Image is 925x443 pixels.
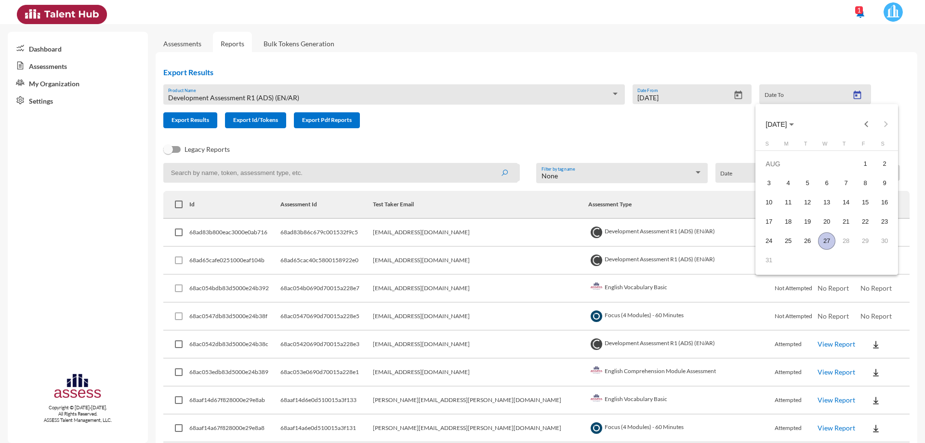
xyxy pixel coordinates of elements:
td: August 1, 2025 [856,154,875,174]
div: 30 [876,232,893,250]
td: August 27, 2025 [817,231,836,251]
div: 20 [818,213,835,230]
div: 27 [818,232,835,250]
td: August 4, 2025 [779,174,798,193]
td: August 16, 2025 [875,193,894,212]
span: [DATE] [766,121,787,128]
div: 26 [799,232,816,250]
div: 13 [818,194,835,211]
td: August 31, 2025 [759,251,779,270]
div: 5 [799,175,816,192]
td: August 30, 2025 [875,231,894,251]
div: 12 [799,194,816,211]
td: August 14, 2025 [836,193,856,212]
td: August 6, 2025 [817,174,836,193]
div: 25 [780,232,797,250]
div: 15 [857,194,874,211]
td: August 25, 2025 [779,231,798,251]
div: 31 [760,252,778,269]
div: 8 [857,175,874,192]
td: August 3, 2025 [759,174,779,193]
td: August 19, 2025 [798,212,817,231]
div: 3 [760,175,778,192]
div: 7 [837,175,855,192]
div: 19 [799,213,816,230]
td: August 7, 2025 [836,174,856,193]
div: 18 [780,213,797,230]
td: August 17, 2025 [759,212,779,231]
div: 4 [780,175,797,192]
th: Monday [779,141,798,150]
td: August 2, 2025 [875,154,894,174]
td: August 11, 2025 [779,193,798,212]
div: 22 [857,213,874,230]
div: 9 [876,175,893,192]
td: August 18, 2025 [779,212,798,231]
div: 24 [760,232,778,250]
div: 23 [876,213,893,230]
td: August 20, 2025 [817,212,836,231]
td: August 8, 2025 [856,174,875,193]
th: Thursday [836,141,856,150]
td: August 15, 2025 [856,193,875,212]
div: 17 [760,213,778,230]
button: Choose month and year [758,115,802,134]
td: AUG [759,154,856,174]
td: August 10, 2025 [759,193,779,212]
td: August 21, 2025 [836,212,856,231]
td: August 22, 2025 [856,212,875,231]
td: August 12, 2025 [798,193,817,212]
div: 14 [837,194,855,211]
td: August 23, 2025 [875,212,894,231]
div: 16 [876,194,893,211]
td: August 24, 2025 [759,231,779,251]
td: August 5, 2025 [798,174,817,193]
div: 1 [857,155,874,173]
td: August 29, 2025 [856,231,875,251]
td: August 13, 2025 [817,193,836,212]
th: Saturday [875,141,894,150]
div: 28 [837,232,855,250]
th: Wednesday [817,141,836,150]
div: 6 [818,175,835,192]
div: 29 [857,232,874,250]
button: Previous month [857,115,876,134]
div: 10 [760,194,778,211]
th: Friday [856,141,875,150]
th: Tuesday [798,141,817,150]
td: August 28, 2025 [836,231,856,251]
div: 2 [876,155,893,173]
td: August 9, 2025 [875,174,894,193]
th: Sunday [759,141,779,150]
div: 11 [780,194,797,211]
button: Next month [876,115,896,134]
td: August 26, 2025 [798,231,817,251]
div: 21 [837,213,855,230]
